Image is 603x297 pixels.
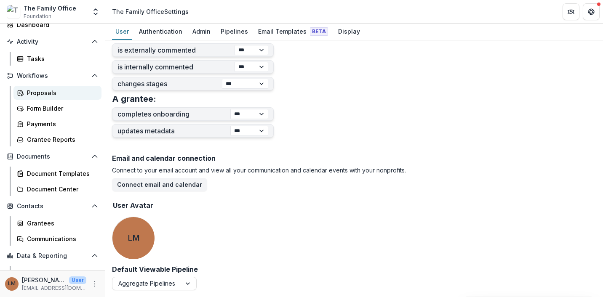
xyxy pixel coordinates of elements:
[24,4,76,13] div: The Family Office
[13,266,101,280] a: Dashboard
[109,5,192,18] nav: breadcrumb
[335,25,363,37] div: Display
[3,18,101,32] a: Dashboard
[27,219,95,228] div: Grantees
[255,24,331,40] a: Email Templates Beta
[24,13,51,20] span: Foundation
[8,281,16,286] div: Lizzy Martin
[310,27,328,36] span: Beta
[117,110,230,118] label: completes onboarding
[3,69,101,82] button: Open Workflows
[17,38,88,45] span: Activity
[117,80,222,88] label: changes stages
[112,178,207,191] button: Connect email and calendar
[117,46,235,54] label: is externally commented
[13,216,101,230] a: Grantees
[7,5,20,19] img: The Family Office
[13,86,101,100] a: Proposals
[90,3,101,20] button: Open entity switcher
[136,25,186,37] div: Authentication
[27,234,95,243] div: Communications
[112,154,596,162] h2: Email and calendar connection
[217,25,251,37] div: Pipelines
[117,127,230,135] label: updates metadata
[90,279,100,289] button: More
[136,24,186,40] a: Authentication
[13,101,101,115] a: Form Builder
[189,24,214,40] a: Admin
[112,25,132,37] div: User
[3,249,101,263] button: Open Data & Reporting
[335,24,363,40] a: Display
[17,203,88,210] span: Contacts
[217,24,251,40] a: Pipelines
[27,169,95,178] div: Document Templates
[69,276,86,284] p: User
[27,135,95,144] div: Grantee Reports
[112,94,156,104] h3: A grantee:
[117,63,235,71] label: is internally commented
[3,35,101,48] button: Open Activity
[563,3,579,20] button: Partners
[112,265,198,273] h2: Default Viewable Pipeline
[13,52,101,66] a: Tasks
[3,199,101,213] button: Open Contacts
[17,252,88,260] span: Data & Reporting
[17,72,88,80] span: Workflows
[112,24,132,40] a: User
[13,182,101,196] a: Document Center
[112,166,596,175] p: Connect to your email account and view all your communication and calendar events with your nonpr...
[255,25,331,37] div: Email Templates
[13,133,101,146] a: Grantee Reports
[27,268,95,277] div: Dashboard
[13,167,101,180] a: Document Templates
[27,185,95,194] div: Document Center
[27,119,95,128] div: Payments
[113,202,153,209] h2: User Avatar
[17,153,88,160] span: Documents
[189,25,214,37] div: Admin
[22,284,86,292] p: [EMAIL_ADDRESS][DOMAIN_NAME]
[112,7,189,16] div: The Family Office Settings
[13,232,101,246] a: Communications
[583,3,600,20] button: Get Help
[17,20,95,29] div: Dashboard
[128,234,140,242] div: Lizzy Martin
[3,150,101,163] button: Open Documents
[13,117,101,131] a: Payments
[27,88,95,97] div: Proposals
[27,54,95,63] div: Tasks
[27,104,95,113] div: Form Builder
[22,276,66,284] p: [PERSON_NAME]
